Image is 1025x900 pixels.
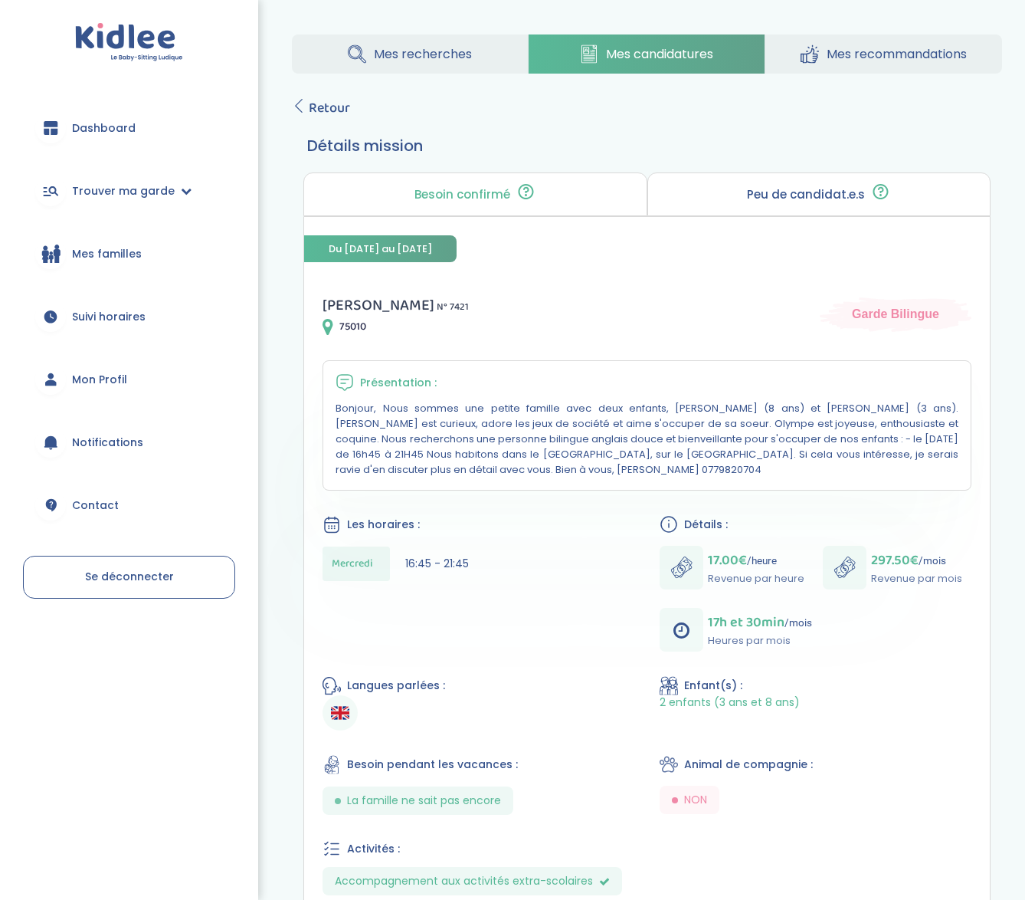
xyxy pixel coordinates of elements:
[336,401,958,478] p: Bonjour, Nous sommes une petite famille avec deux enfants, [PERSON_NAME] (8 ans) et [PERSON_NAME]...
[309,97,350,119] span: Retour
[72,372,127,388] span: Mon Profil
[347,841,400,857] span: Activités :
[660,695,800,710] span: 2 enfants (3 ans et 8 ans)
[72,183,175,199] span: Trouver ma garde
[708,633,812,649] p: Heures par mois
[606,44,713,64] span: Mes candidatures
[360,375,437,391] span: Présentation :
[871,550,962,571] p: /mois
[72,435,143,451] span: Notifications
[23,415,235,470] a: Notifications
[331,704,349,722] img: Anglais
[765,34,1002,74] a: Mes recommandations
[747,189,865,201] p: Peu de candidat.e.s
[347,793,501,809] span: La famille ne sait pas encore
[347,678,445,694] span: Langues parlées :
[414,189,510,201] p: Besoin confirmé
[72,498,119,514] span: Contact
[72,309,146,325] span: Suivi horaires
[292,34,528,74] a: Mes recherches
[405,556,469,571] span: 16:45 - 21:45
[304,235,457,262] span: Du [DATE] au [DATE]
[323,293,434,317] span: [PERSON_NAME]
[323,867,622,895] span: Accompagnement aux activités extra-scolaires
[708,550,804,571] p: /heure
[75,23,183,62] img: logo.svg
[684,517,728,533] span: Détails :
[827,44,967,64] span: Mes recommandations
[684,792,707,808] span: NON
[374,44,472,64] span: Mes recherches
[437,299,469,315] span: N° 7421
[708,612,784,633] span: 17h et 30min
[307,134,987,157] h3: Détails mission
[684,678,742,694] span: Enfant(s) :
[72,246,142,262] span: Mes familles
[72,120,136,136] span: Dashboard
[23,163,235,218] a: Trouver ma garde
[339,319,366,335] span: 75010
[23,556,235,599] a: Se déconnecter
[23,352,235,407] a: Mon Profil
[871,571,962,586] p: Revenue par mois
[529,34,765,74] a: Mes candidatures
[332,556,373,572] span: Mercredi
[684,757,813,773] span: Animal de compagnie :
[23,478,235,533] a: Contact
[708,550,747,571] span: 17.00€
[871,550,919,571] span: 297.50€
[708,612,812,633] p: /mois
[85,569,174,584] span: Se déconnecter
[347,517,420,533] span: Les horaires :
[23,100,235,156] a: Dashboard
[23,289,235,344] a: Suivi horaires
[23,226,235,281] a: Mes familles
[347,757,518,773] span: Besoin pendant les vacances :
[852,306,939,323] span: Garde Bilingue
[292,97,350,119] a: Retour
[708,571,804,586] p: Revenue par heure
